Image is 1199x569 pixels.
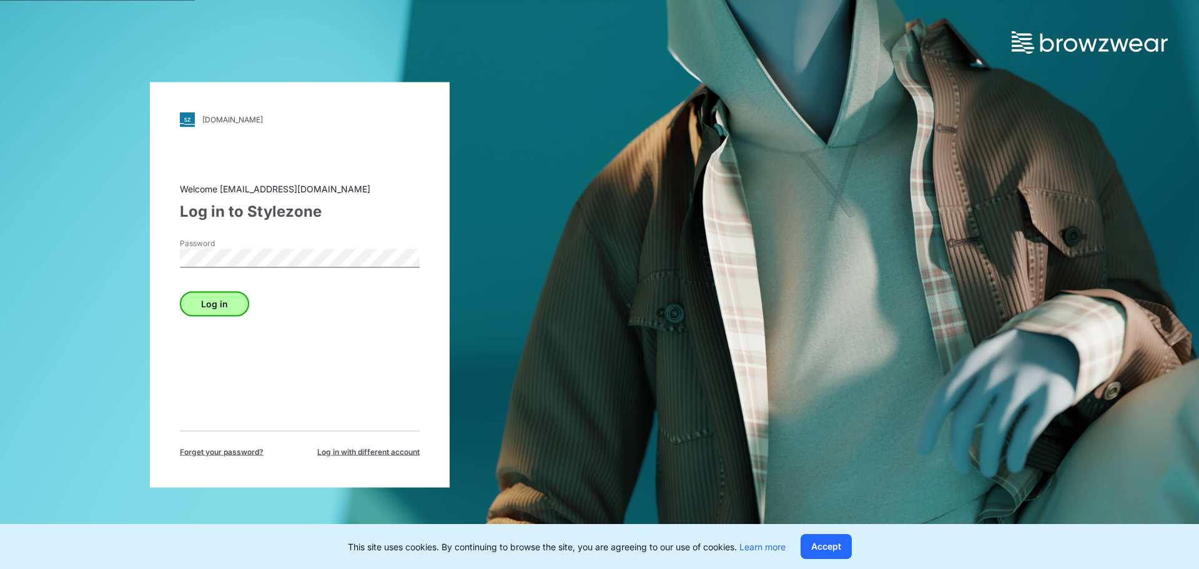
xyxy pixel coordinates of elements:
a: [DOMAIN_NAME] [180,112,420,127]
img: browzwear-logo.73288ffb.svg [1012,31,1168,54]
a: Learn more [739,542,786,552]
div: [DOMAIN_NAME] [202,115,263,124]
div: Log in to Stylezone [180,200,420,222]
span: Forget your password? [180,446,264,457]
div: Welcome [EMAIL_ADDRESS][DOMAIN_NAME] [180,182,420,195]
button: Log in [180,291,249,316]
button: Accept [801,534,852,559]
span: Log in with different account [317,446,420,457]
p: This site uses cookies. By continuing to browse the site, you are agreeing to our use of cookies. [348,540,786,553]
img: svg+xml;base64,PHN2ZyB3aWR0aD0iMjgiIGhlaWdodD0iMjgiIHZpZXdCb3g9IjAgMCAyOCAyOCIgZmlsbD0ibm9uZSIgeG... [180,112,195,127]
label: Password [180,237,267,249]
